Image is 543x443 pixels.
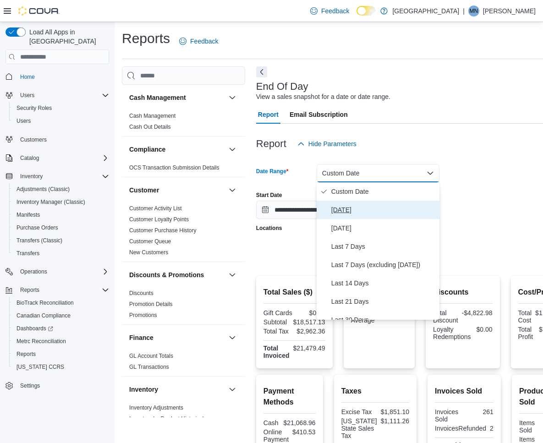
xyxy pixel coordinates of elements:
span: Cash Out Details [129,123,171,131]
span: Settings [16,380,109,391]
a: [US_STATE] CCRS [13,361,68,372]
span: Feedback [190,37,218,46]
span: Users [20,92,34,99]
a: Transfers (Classic) [13,235,66,246]
span: Inventory [20,173,43,180]
button: Customers [2,133,113,146]
span: Manifests [13,209,109,220]
button: [US_STATE] CCRS [9,361,113,373]
a: Manifests [13,209,44,220]
span: Last 21 Days [331,296,436,307]
span: Purchase Orders [13,222,109,233]
button: Security Roles [9,102,113,115]
div: Mike Noonan [468,5,479,16]
div: Invoices Sold [435,408,462,423]
h2: Payment Methods [263,386,316,408]
span: Users [13,115,109,126]
button: Catalog [16,153,43,164]
button: Metrc Reconciliation [9,335,113,348]
span: Customers [20,136,47,143]
span: Custom Date [331,186,436,197]
span: Last 7 Days [331,241,436,252]
div: Loyalty Redemptions [433,326,471,340]
button: Purchase Orders [9,221,113,234]
div: $410.53 [292,428,316,436]
span: Hide Parameters [308,139,357,148]
a: Promotion Details [129,301,173,307]
h1: Reports [122,29,170,48]
button: Custom Date [317,164,439,182]
span: GL Transactions [129,363,169,371]
span: Washington CCRS [13,361,109,372]
button: Inventory Manager (Classic) [9,196,113,208]
p: [PERSON_NAME] [483,5,536,16]
div: Select listbox [317,182,439,320]
a: Inventory Manager (Classic) [13,197,89,208]
p: [GEOGRAPHIC_DATA] [392,5,459,16]
span: Dashboards [16,325,53,332]
a: Security Roles [13,103,55,114]
span: Load All Apps in [GEOGRAPHIC_DATA] [26,27,109,46]
span: Feedback [321,6,349,16]
a: Discounts [129,290,154,296]
span: Adjustments (Classic) [16,186,70,193]
a: Dashboards [9,322,113,335]
button: Reports [2,284,113,296]
a: New Customers [129,249,168,256]
h2: Taxes [341,386,409,397]
a: Promotions [129,312,157,318]
span: Report [258,105,279,124]
div: [US_STATE] State Sales Tax [341,417,377,439]
span: Dashboards [13,323,109,334]
span: Cash Management [129,112,176,120]
span: Catalog [16,153,109,164]
div: Excise Tax [341,408,373,416]
span: [US_STATE] CCRS [16,363,64,371]
span: Inventory by Product Historical [129,415,204,422]
a: Feedback [307,2,353,20]
span: Adjustments (Classic) [13,184,109,195]
div: Cash Management [122,110,245,136]
h3: Report [256,138,286,149]
div: Subtotal [263,318,290,326]
a: Inventory Adjustments [129,405,183,411]
div: $21,479.49 [293,345,325,352]
div: Total Profit [518,326,535,340]
button: Finance [129,333,225,342]
div: 2 [490,425,494,432]
span: Customer Queue [129,238,171,245]
div: $0.00 [475,326,493,333]
button: Discounts & Promotions [129,270,225,279]
span: Operations [20,268,47,275]
span: Last 7 Days (excluding [DATE]) [331,259,436,270]
span: Operations [16,266,109,277]
span: MN [470,5,478,16]
button: Inventory [129,385,225,394]
button: Operations [2,265,113,278]
h2: Total Sales ($) [263,287,325,298]
span: Purchase Orders [16,224,58,231]
a: Settings [16,380,44,391]
button: Customer [227,185,238,196]
span: Reports [13,349,109,360]
label: Date Range [256,168,289,175]
a: Dashboards [13,323,57,334]
button: Hide Parameters [294,135,360,153]
span: Home [16,71,109,82]
div: Compliance [122,162,245,177]
button: Discounts & Promotions [227,269,238,280]
span: Users [16,117,31,125]
span: Metrc Reconciliation [16,338,66,345]
nav: Complex example [5,66,109,416]
div: 261 [466,408,494,416]
button: Next [256,66,267,77]
button: Inventory [227,384,238,395]
input: Dark Mode [357,6,376,16]
span: Customer Activity List [129,205,182,212]
button: Compliance [129,145,225,154]
button: Users [16,90,38,101]
div: Online Payment [263,428,289,443]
